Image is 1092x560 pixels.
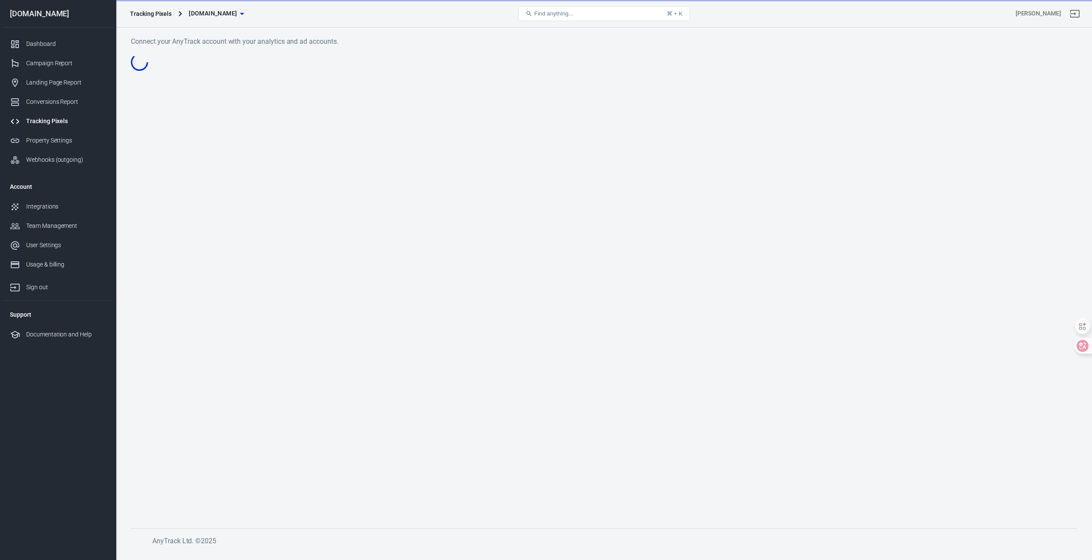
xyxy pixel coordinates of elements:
[3,304,113,325] li: Support
[1016,9,1061,18] div: Account id: Ez96FzD5
[26,117,106,126] div: Tracking Pixels
[518,6,690,21] button: Find anything...⌘ + K
[3,255,113,274] a: Usage & billing
[534,10,573,17] span: Find anything...
[3,54,113,73] a: Campaign Report
[26,39,106,48] div: Dashboard
[667,10,683,17] div: ⌘ + K
[1065,3,1085,24] a: Sign out
[3,176,113,197] li: Account
[3,34,113,54] a: Dashboard
[26,155,106,164] div: Webhooks (outgoing)
[26,136,106,145] div: Property Settings
[152,536,796,546] h6: AnyTrack Ltd. © 2025
[26,330,106,339] div: Documentation and Help
[131,36,1077,47] h6: Connect your AnyTrack account with your analytics and ad accounts.
[26,59,106,68] div: Campaign Report
[3,73,113,92] a: Landing Page Report
[26,283,106,292] div: Sign out
[26,221,106,230] div: Team Management
[26,78,106,87] div: Landing Page Report
[3,236,113,255] a: User Settings
[130,9,172,18] div: Tracking Pixels
[3,274,113,297] a: Sign out
[26,202,106,211] div: Integrations
[26,97,106,106] div: Conversions Report
[3,150,113,170] a: Webhooks (outgoing)
[26,241,106,250] div: User Settings
[3,131,113,150] a: Property Settings
[3,197,113,216] a: Integrations
[26,260,106,269] div: Usage & billing
[3,216,113,236] a: Team Management
[3,112,113,131] a: Tracking Pixels
[3,10,113,18] div: [DOMAIN_NAME]
[185,6,247,21] button: [DOMAIN_NAME]
[189,8,237,19] span: honestgrades.com
[3,92,113,112] a: Conversions Report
